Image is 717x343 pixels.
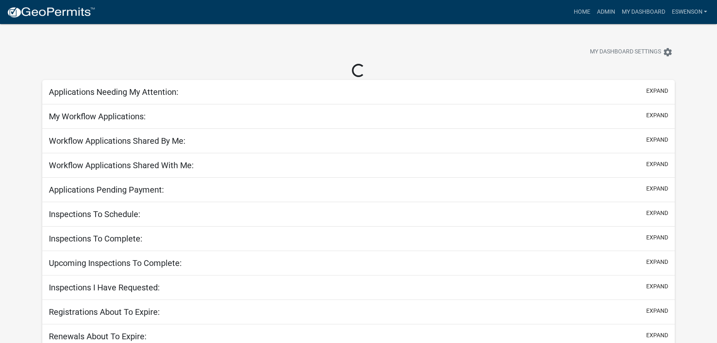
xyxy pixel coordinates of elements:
button: expand [646,135,668,144]
a: Home [570,4,593,20]
h5: Upcoming Inspections To Complete: [49,258,182,268]
h5: Renewals About To Expire: [49,331,147,341]
button: expand [646,160,668,169]
span: My Dashboard Settings [590,47,661,57]
h5: Workflow Applications Shared By Me: [49,136,185,146]
button: My Dashboard Settingssettings [583,44,679,60]
a: My Dashboard [618,4,668,20]
button: expand [646,233,668,242]
button: expand [646,258,668,266]
h5: Registrations About To Expire: [49,307,160,317]
h5: Applications Pending Payment: [49,185,164,195]
i: settings [663,47,673,57]
button: expand [646,184,668,193]
a: eswenson [668,4,710,20]
button: expand [646,87,668,95]
h5: My Workflow Applications: [49,111,146,121]
button: expand [646,209,668,217]
h5: Inspections To Complete: [49,234,142,244]
a: Admin [593,4,618,20]
h5: Applications Needing My Attention: [49,87,178,97]
button: expand [646,307,668,315]
h5: Workflow Applications Shared With Me: [49,160,194,170]
button: expand [646,331,668,340]
h5: Inspections To Schedule: [49,209,140,219]
h5: Inspections I Have Requested: [49,283,160,292]
button: expand [646,111,668,120]
button: expand [646,282,668,291]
